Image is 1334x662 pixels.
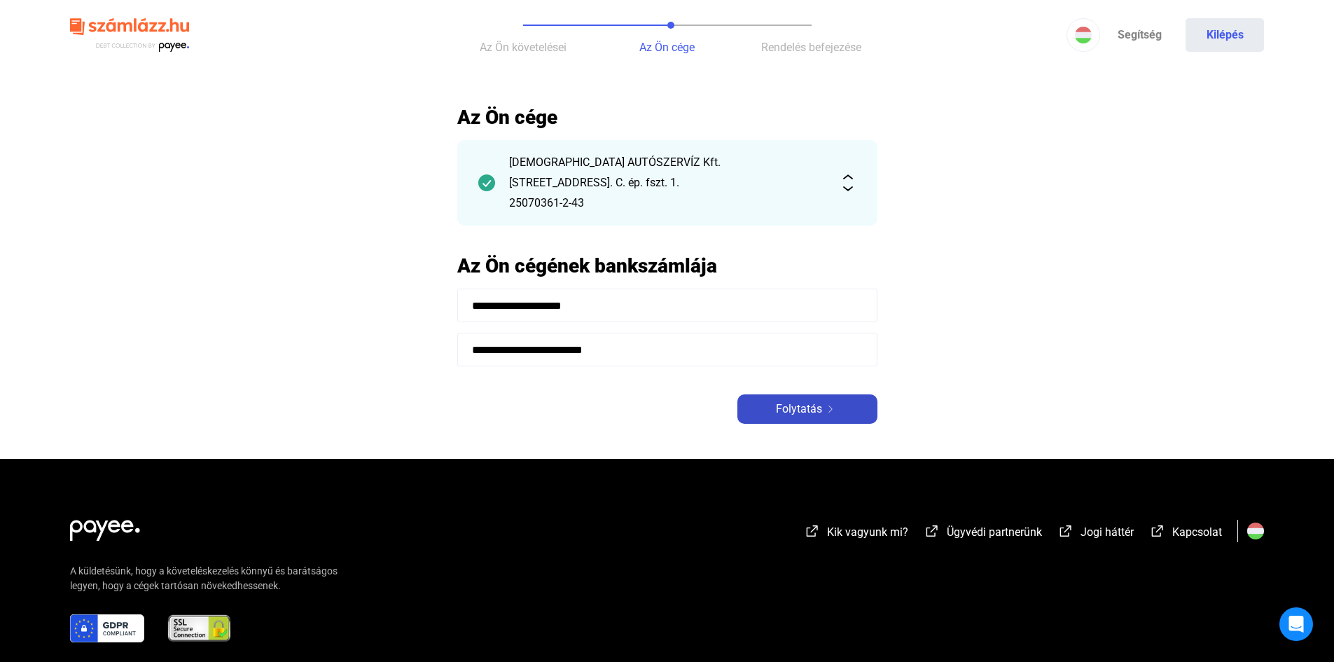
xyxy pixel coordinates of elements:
a: external-link-whiteJogi háttér [1057,527,1134,541]
div: [STREET_ADDRESS]. C. ép. fszt. 1. [509,174,826,191]
span: Folytatás [776,401,822,418]
img: external-link-white [1057,524,1074,538]
img: gdpr [70,614,144,642]
div: [DEMOGRAPHIC_DATA] AUTÓSZERVÍZ Kft. [509,154,826,171]
div: Open Intercom Messenger [1279,607,1313,641]
h2: Az Ön cégének bankszámlája [457,254,877,278]
a: external-link-whiteÜgyvédi partnerünk [924,527,1042,541]
img: szamlazzhu-logo [70,13,189,58]
img: ssl [167,614,232,642]
img: expand [840,174,856,191]
span: Ügyvédi partnerünk [947,525,1042,539]
a: Segítség [1100,18,1179,52]
span: Jogi háttér [1081,525,1134,539]
img: HU.svg [1247,523,1264,539]
span: Kik vagyunk mi? [827,525,908,539]
h2: Az Ön cége [457,105,877,130]
img: HU [1075,27,1092,43]
img: external-link-white [924,524,940,538]
span: Kapcsolat [1172,525,1222,539]
img: external-link-white [804,524,821,538]
img: external-link-white [1149,524,1166,538]
a: external-link-whiteKik vagyunk mi? [804,527,908,541]
button: HU [1066,18,1100,52]
span: Az Ön követelései [480,41,567,54]
span: Rendelés befejezése [761,41,861,54]
button: Kilépés [1186,18,1264,52]
span: Az Ön cége [639,41,695,54]
div: 25070361-2-43 [509,195,826,212]
img: white-payee-white-dot.svg [70,512,140,541]
a: external-link-whiteKapcsolat [1149,527,1222,541]
img: checkmark-darker-green-circle [478,174,495,191]
button: Folytatásarrow-right-white [737,394,877,424]
img: arrow-right-white [822,406,839,413]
